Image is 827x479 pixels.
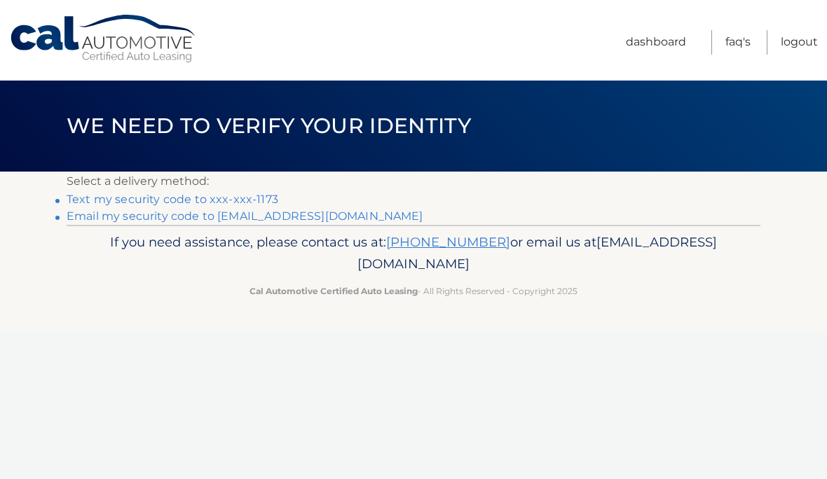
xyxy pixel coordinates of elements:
[67,172,760,191] p: Select a delivery method:
[781,30,818,55] a: Logout
[76,284,751,298] p: - All Rights Reserved - Copyright 2025
[626,30,686,55] a: Dashboard
[386,234,510,250] a: [PHONE_NUMBER]
[67,113,471,139] span: We need to verify your identity
[725,30,751,55] a: FAQ's
[67,193,278,206] a: Text my security code to xxx-xxx-1173
[250,286,418,296] strong: Cal Automotive Certified Auto Leasing
[67,209,423,223] a: Email my security code to [EMAIL_ADDRESS][DOMAIN_NAME]
[76,231,751,276] p: If you need assistance, please contact us at: or email us at
[9,14,198,64] a: Cal Automotive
